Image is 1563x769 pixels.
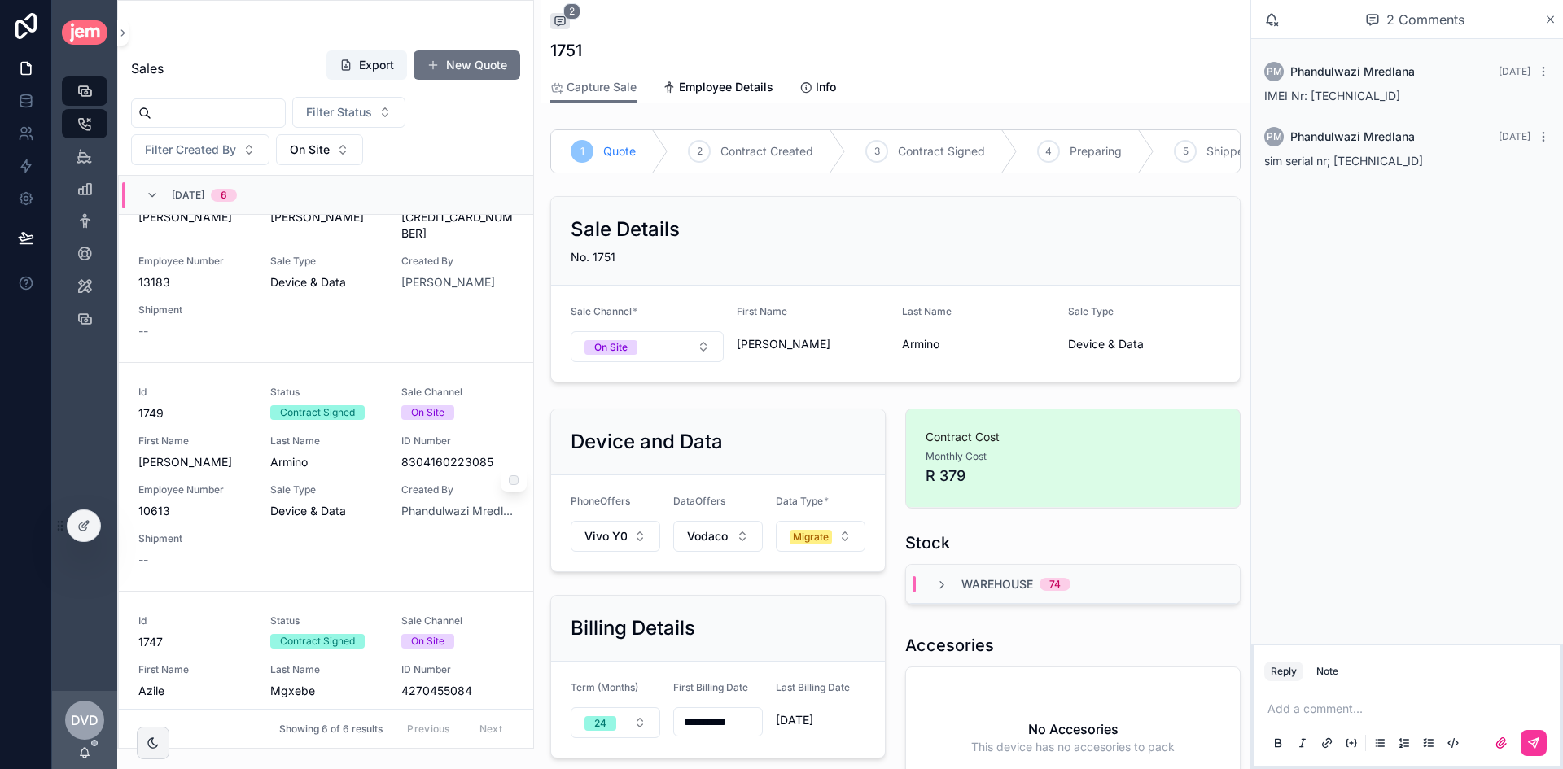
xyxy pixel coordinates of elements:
[1290,63,1415,80] span: Phandulwazi Mredlana
[71,710,99,730] span: Dvd
[1049,578,1061,591] div: 74
[138,255,251,268] span: Employee Number
[571,521,660,552] button: Select Button
[401,435,514,448] span: ID Number
[550,39,582,62] h1: 1751
[138,209,251,225] span: [PERSON_NAME]
[926,465,1220,487] span: R 379
[279,723,383,736] span: Showing 6 of 6 results
[905,634,994,657] h1: Accesories
[1386,10,1464,29] span: 2 Comments
[119,363,533,592] a: Id1749StatusContract SignedSale ChannelOn SiteFirst Name[PERSON_NAME]Last NameArminoID Number8304...
[280,634,355,649] div: Contract Signed
[571,495,630,507] span: PhoneOffers
[571,250,615,264] span: No. 1751
[138,634,251,650] span: 1747
[138,503,251,519] span: 10613
[567,79,637,95] span: Capture Sale
[776,495,823,507] span: Data Type
[874,145,880,158] span: 3
[571,216,680,242] h2: Sale Details
[1267,130,1282,143] span: PM
[926,429,1220,445] span: Contract Cost
[1499,65,1530,77] span: [DATE]
[138,614,251,627] span: Id
[138,274,251,291] span: 13183
[584,528,627,544] span: Vivo Y04E
[1206,143,1251,159] span: Shipped
[270,683,383,699] span: Mgxebe
[401,255,514,268] span: Created By
[401,386,514,399] span: Sale Channel
[138,386,251,399] span: Id
[697,145,703,158] span: 2
[1264,89,1400,103] span: IMEI Nr: [TECHNICAL_ID]
[563,3,580,20] span: 2
[270,483,383,496] span: Sale Type
[138,454,251,470] span: [PERSON_NAME]
[52,65,117,355] div: scrollable content
[1028,719,1119,739] h2: No Accesories
[270,255,383,268] span: Sale Type
[571,429,723,455] h2: Device and Data
[687,528,729,544] span: Vodacom 5Gb
[776,712,865,728] span: [DATE]
[580,145,584,158] span: 1
[737,305,787,317] span: First Name
[550,72,637,103] a: Capture Sale
[401,483,514,496] span: Created By
[1310,662,1345,681] button: Note
[905,531,950,554] h1: Stock
[414,50,520,80] button: New Quote
[1316,665,1338,678] div: Note
[131,134,269,165] button: Select Button
[793,530,829,544] div: Migrate
[270,386,383,399] span: Status
[1267,65,1282,78] span: PM
[138,405,251,422] span: 1749
[290,142,330,158] span: On Site
[594,716,606,731] div: 24
[138,483,251,496] span: Employee Number
[401,503,514,519] a: Phandulwazi Mredlana
[603,143,636,159] span: Quote
[401,454,514,470] span: 8304160223085
[902,336,1055,352] span: Armino
[720,143,813,159] span: Contract Created
[401,683,514,699] span: 4270455084
[326,50,407,80] button: Export
[138,435,251,448] span: First Name
[776,681,850,693] span: Last Billing Date
[898,143,985,159] span: Contract Signed
[292,97,405,128] button: Select Button
[62,20,107,44] img: App logo
[1499,130,1530,142] span: [DATE]
[571,331,724,362] button: Select Button
[1290,129,1415,145] span: Phandulwazi Mredlana
[679,79,773,95] span: Employee Details
[1068,336,1221,352] span: Device & Data
[1264,154,1423,168] span: sim serial nr; [TECHNICAL_ID]
[411,405,444,420] div: On Site
[550,13,570,33] button: 2
[401,663,514,676] span: ID Number
[971,739,1175,755] span: This device has no accesories to pack
[411,634,444,649] div: On Site
[737,336,890,352] span: [PERSON_NAME]
[270,209,383,225] span: [PERSON_NAME]
[926,450,987,463] span: Monthly Cost
[673,495,725,507] span: DataOffers
[138,323,148,339] span: --
[571,305,632,317] span: Sale Channel
[401,274,495,291] span: [PERSON_NAME]
[1068,305,1114,317] span: Sale Type
[145,142,236,158] span: Filter Created By
[673,681,748,693] span: First Billing Date
[401,209,514,242] span: [CREDIT_CARD_NUMBER]
[280,405,355,420] div: Contract Signed
[799,72,836,105] a: Info
[138,304,251,317] span: Shipment
[776,521,865,552] button: Select Button
[1264,662,1303,681] button: Reply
